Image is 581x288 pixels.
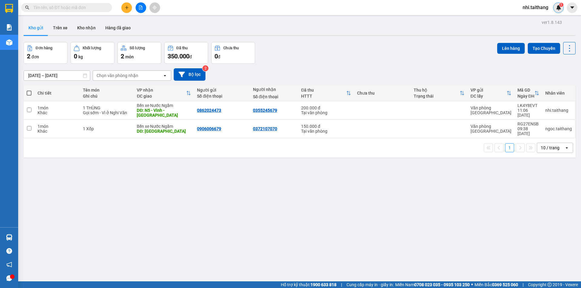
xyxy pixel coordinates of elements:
[218,54,220,59] span: đ
[341,281,342,288] span: |
[253,126,277,131] div: 0372107070
[560,3,562,7] span: 1
[301,110,351,115] div: Tại văn phòng
[137,94,186,99] div: ĐC giao
[414,282,470,287] strong: 0708 023 035 - 0935 103 250
[38,105,77,110] div: 1 món
[197,88,247,92] div: Người gửi
[6,234,12,241] img: warehouse-icon
[414,94,460,99] div: Trạng thái
[542,19,562,26] div: ver 1.8.143
[176,46,188,50] div: Đã thu
[6,275,12,281] span: message
[83,126,131,131] div: 1 Xốp
[517,121,539,126] div: RG27ENSB
[137,88,186,92] div: VP nhận
[5,4,13,13] img: logo-vxr
[215,53,218,60] span: 0
[27,53,30,60] span: 2
[564,145,569,150] svg: open
[411,85,468,101] th: Toggle SortBy
[33,4,105,11] input: Tìm tên, số ĐT hoặc mã đơn
[202,65,208,71] sup: 2
[223,46,239,50] div: Chưa thu
[301,88,346,92] div: Đã thu
[125,54,134,59] span: món
[149,2,160,13] button: aim
[6,248,12,254] span: question-circle
[6,262,12,267] span: notification
[541,145,560,151] div: 10 / trang
[567,2,577,13] button: caret-down
[281,281,336,288] span: Hỗ trợ kỹ thuật:
[474,281,518,288] span: Miền Bắc
[471,283,473,286] span: ⚪️
[545,126,572,131] div: ngoc.taithang
[301,105,351,110] div: 200.000 đ
[83,88,131,92] div: Tên món
[545,108,572,113] div: nhi.taithang
[528,43,560,54] button: Tạo Chuyến
[518,4,553,11] span: nhi.taithang
[24,42,67,64] button: Đơn hàng2đơn
[72,21,100,35] button: Kho nhận
[298,85,354,101] th: Toggle SortBy
[211,42,255,64] button: Chưa thu0đ
[38,91,77,95] div: Chi tiết
[497,43,525,54] button: Lên hàng
[197,94,247,99] div: Số điện thoại
[517,126,539,136] div: 09:38 [DATE]
[25,5,29,10] span: search
[117,42,161,64] button: Số lượng2món
[517,103,539,108] div: LK4Y8EVT
[38,110,77,115] div: Khác
[36,46,52,50] div: Đơn hàng
[301,94,346,99] div: HTTT
[31,54,39,59] span: đơn
[197,126,221,131] div: 0906006679
[523,281,524,288] span: |
[253,87,295,92] div: Người nhận
[492,282,518,287] strong: 0369 525 060
[6,24,12,31] img: solution-icon
[134,85,194,101] th: Toggle SortBy
[514,85,542,101] th: Toggle SortBy
[24,71,90,80] input: Select a date range.
[517,88,534,92] div: Mã GD
[38,129,77,134] div: Khác
[253,108,277,113] div: 0355245679
[545,91,572,95] div: Nhân viên
[253,94,295,99] div: Số điện thoại
[505,143,514,152] button: 1
[83,46,101,50] div: Khối lượng
[517,108,539,118] div: 11:06 [DATE]
[137,124,191,129] div: Bến xe Nước Ngầm
[121,2,132,13] button: plus
[197,108,221,113] div: 0862024473
[559,3,563,7] sup: 1
[38,124,77,129] div: 1 món
[97,73,138,79] div: Chọn văn phòng nhận
[74,53,77,60] span: 0
[471,105,511,115] div: Văn phòng [GEOGRAPHIC_DATA]
[547,283,552,287] span: copyright
[556,5,561,10] img: icon-new-feature
[346,281,394,288] span: Cung cấp máy in - giấy in:
[357,91,408,95] div: Chưa thu
[83,110,131,115] div: Gọi sớm - Vì ở Nghi Văn
[164,42,208,64] button: Đã thu350.000đ
[517,94,534,99] div: Ngày ĐH
[471,94,507,99] div: ĐC lấy
[570,5,575,10] span: caret-down
[83,105,131,110] div: 1 THÙNG
[310,282,336,287] strong: 1900 633 818
[189,54,192,59] span: đ
[301,129,351,134] div: Tại văn phòng
[83,94,131,99] div: Ghi chú
[168,53,189,60] span: 350.000
[121,53,124,60] span: 2
[471,124,511,134] div: Văn phòng [GEOGRAPHIC_DATA]
[24,21,48,35] button: Kho gửi
[174,68,205,81] button: Bộ lọc
[100,21,136,35] button: Hàng đã giao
